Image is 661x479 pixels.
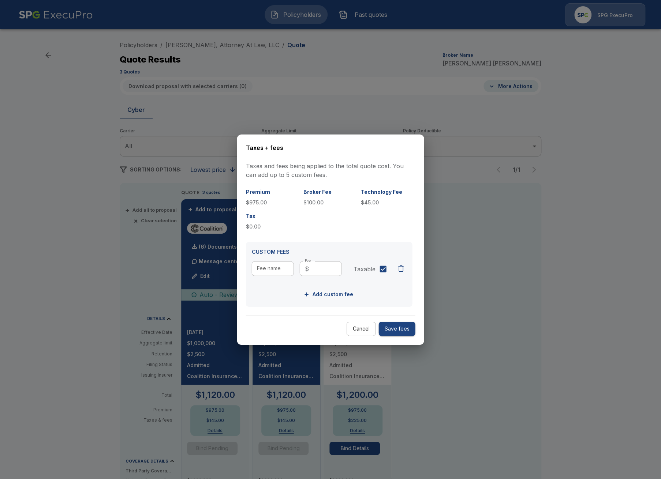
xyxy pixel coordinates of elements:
[246,212,298,219] p: Tax
[246,161,415,179] p: Taxes and fees being applied to the total quote cost. You can add up to 5 custom fees.
[246,143,415,153] h6: Taxes + fees
[303,188,355,195] p: Broker Fee
[305,264,309,273] p: $
[302,287,356,301] button: Add custom fee
[303,198,355,206] p: $100.00
[361,188,412,195] p: Technology Fee
[305,258,311,263] label: Fee
[246,188,298,195] p: Premium
[361,198,412,206] p: $45.00
[379,322,415,336] button: Save fees
[246,222,298,230] p: $0.00
[347,322,376,336] button: Cancel
[252,248,407,255] p: CUSTOM FEES
[246,198,298,206] p: $975.00
[354,264,376,273] span: Taxable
